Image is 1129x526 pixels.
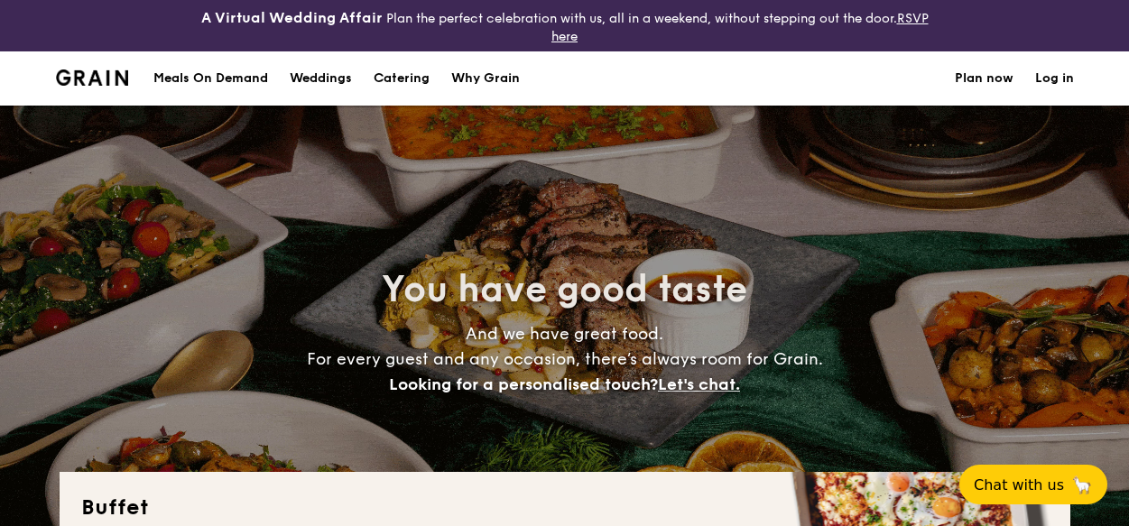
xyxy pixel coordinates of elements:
div: Weddings [290,51,352,106]
div: Meals On Demand [153,51,268,106]
span: And we have great food. For every guest and any occasion, there’s always room for Grain. [307,324,823,394]
a: Plan now [955,51,1013,106]
a: Logotype [56,69,129,86]
span: You have good taste [382,268,747,311]
button: Chat with us🦙 [959,465,1107,504]
a: Log in [1035,51,1074,106]
span: Let's chat. [658,374,740,394]
h4: A Virtual Wedding Affair [201,7,383,29]
span: Chat with us [974,476,1064,494]
h2: Buffet [81,494,1049,522]
h1: Catering [374,51,430,106]
img: Grain [56,69,129,86]
div: Plan the perfect celebration with us, all in a weekend, without stepping out the door. [189,7,941,44]
a: Catering [363,51,440,106]
a: Meals On Demand [143,51,279,106]
a: Why Grain [440,51,531,106]
span: 🦙 [1071,475,1093,495]
a: Weddings [279,51,363,106]
div: Why Grain [451,51,520,106]
span: Looking for a personalised touch? [389,374,658,394]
